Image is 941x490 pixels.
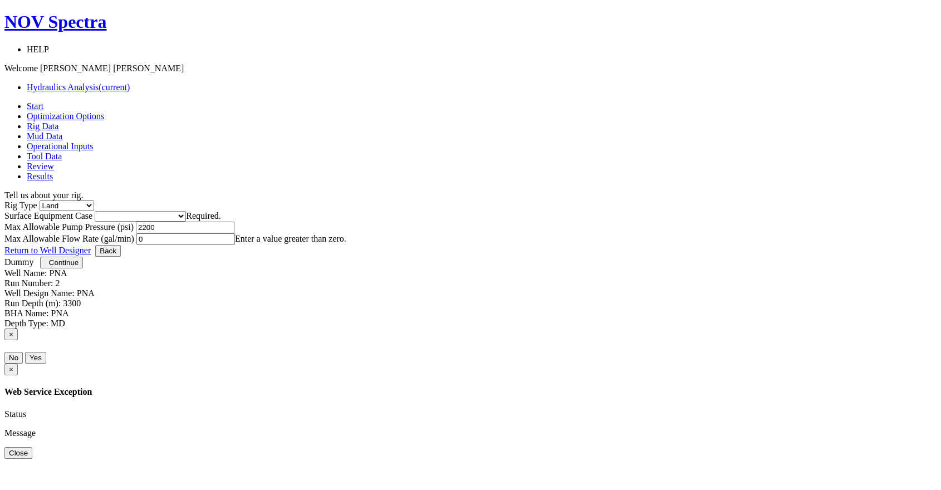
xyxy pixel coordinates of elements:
[4,428,36,438] label: Message
[27,161,54,171] a: Review
[4,12,937,32] a: NOV Spectra
[9,365,13,374] span: ×
[27,111,104,121] a: Optimization Options
[27,45,49,54] span: HELP
[27,82,130,92] a: Hydraulics Analysis(current)
[77,288,95,298] label: PNA
[4,63,38,73] span: Welcome
[4,211,92,220] label: Surface Equipment Case
[95,245,121,257] button: Back
[4,329,18,340] button: Close
[4,257,33,267] a: Dummy
[186,211,221,220] span: Required.
[27,171,53,181] a: Results
[27,151,62,161] a: Tool Data
[40,257,83,268] button: Continue
[4,308,49,318] label: BHA Name:
[25,352,46,364] button: Yes
[4,364,18,375] button: Close
[27,131,62,141] a: Mud Data
[49,268,67,278] label: PNA
[4,246,91,255] a: Return to Well Designer
[4,447,32,459] button: Close
[99,82,130,92] span: (current)
[4,409,26,419] label: Status
[4,222,134,232] label: Max Allowable Pump Pressure (psi)
[63,298,81,308] label: 3300
[27,101,43,111] a: Start
[40,63,184,73] span: [PERSON_NAME] [PERSON_NAME]
[4,387,937,397] h4: Web Service Exception
[4,288,75,298] label: Well Design Name:
[51,308,69,318] label: PNA
[4,190,84,200] span: Tell us about your rig.
[4,352,23,364] button: No
[235,234,346,243] span: Enter a value greater than zero.
[4,200,37,210] label: Rig Type
[51,318,65,328] label: MD
[49,258,79,267] span: Continue
[9,330,13,339] span: ×
[4,234,134,243] label: Max Allowable Flow Rate (gal/min)
[4,318,48,328] label: Depth Type:
[27,141,94,151] a: Operational Inputs
[4,278,53,288] label: Run Number:
[4,298,61,308] label: Run Depth (m):
[4,268,47,278] label: Well Name:
[27,121,58,131] a: Rig Data
[56,278,60,288] label: 2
